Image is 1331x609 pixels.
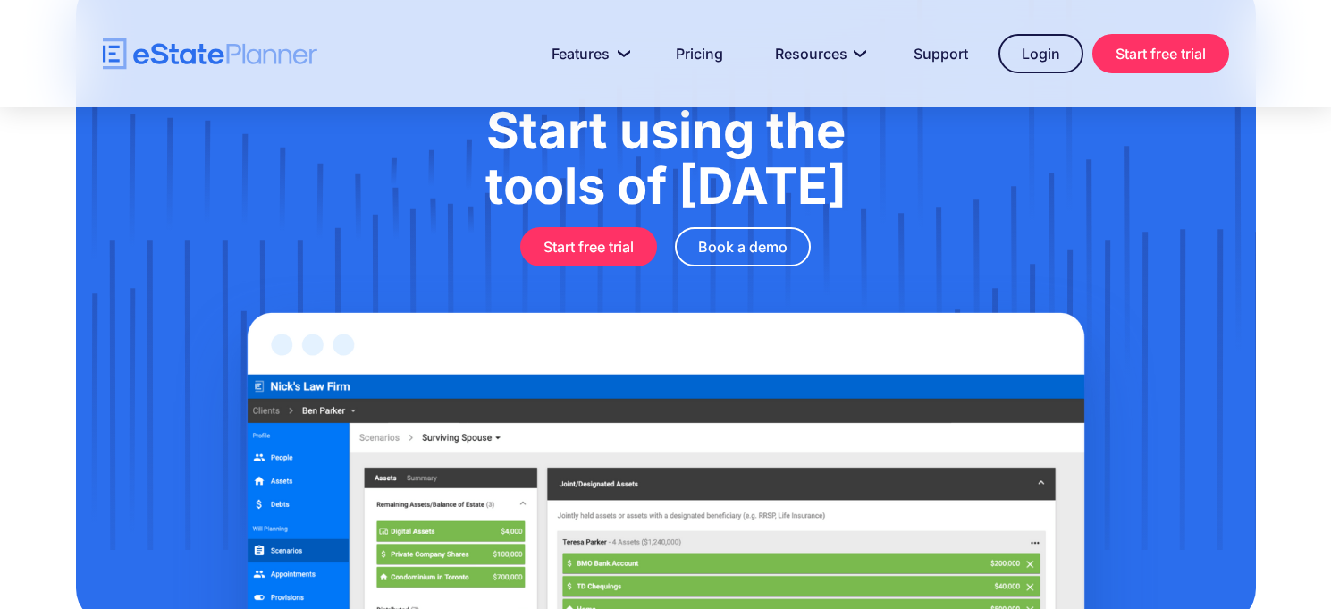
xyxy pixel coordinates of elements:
[530,36,645,72] a: Features
[520,227,657,266] a: Start free trial
[654,36,745,72] a: Pricing
[998,34,1083,73] a: Login
[103,38,317,70] a: home
[165,103,1167,214] h1: Start using the tools of [DATE]
[754,36,883,72] a: Resources
[892,36,990,72] a: Support
[1092,34,1229,73] a: Start free trial
[675,227,811,266] a: Book a demo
